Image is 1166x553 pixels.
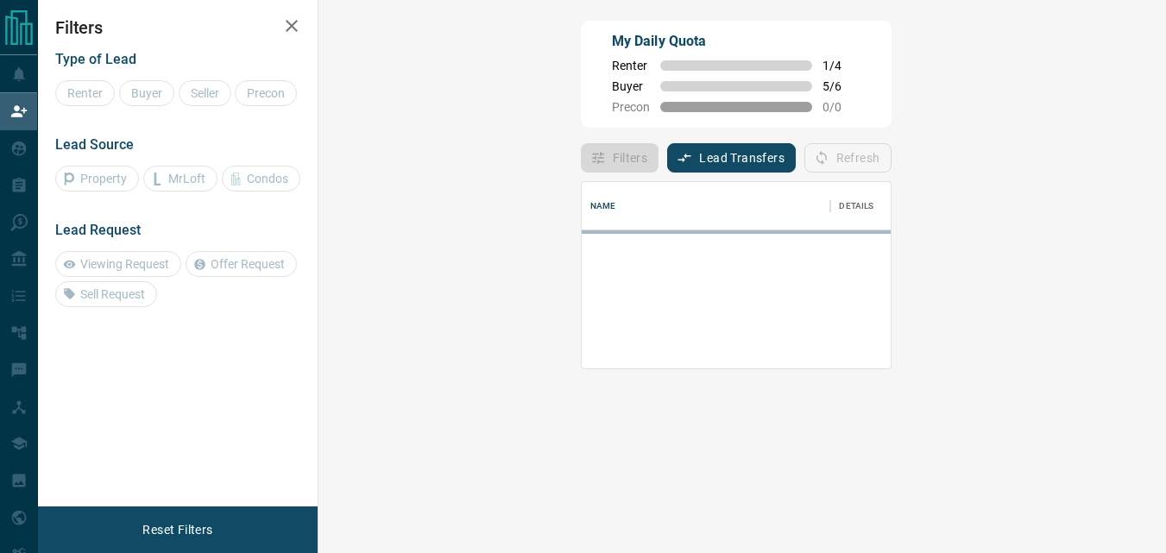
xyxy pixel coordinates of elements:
span: Type of Lead [55,51,136,67]
span: Buyer [612,79,650,93]
span: Precon [612,100,650,114]
button: Lead Transfers [667,143,796,173]
h2: Filters [55,17,300,38]
p: My Daily Quota [612,31,860,52]
span: 5 / 6 [823,79,860,93]
span: Renter [612,59,650,72]
span: 1 / 4 [823,59,860,72]
div: Name [582,182,831,230]
span: Lead Source [55,136,134,153]
div: Details [839,182,873,230]
button: Reset Filters [131,515,224,544]
span: Lead Request [55,222,141,238]
div: Name [590,182,616,230]
span: 0 / 0 [823,100,860,114]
